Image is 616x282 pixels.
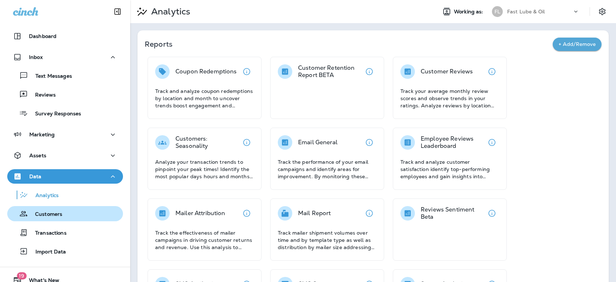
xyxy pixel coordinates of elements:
[507,9,545,14] p: Fast Lube & Oil
[485,206,499,221] button: View details
[175,135,239,150] p: Customers: Seasonality
[28,249,66,256] p: Import Data
[239,64,254,79] button: View details
[7,187,123,202] button: Analytics
[7,106,123,121] button: Survey Responses
[155,229,254,251] p: Track the effectiveness of mailer campaigns in driving customer returns and revenue. Use this ana...
[596,5,609,18] button: Settings
[298,64,362,79] p: Customer Retention Report BETA
[7,206,123,221] button: Customers
[107,4,128,19] button: Collapse Sidebar
[298,210,331,217] p: Mail Report
[28,92,56,99] p: Reviews
[28,73,72,80] p: Text Messages
[7,169,123,184] button: Data
[148,6,190,17] p: Analytics
[7,68,123,83] button: Text Messages
[7,127,123,142] button: Marketing
[7,225,123,240] button: Transactions
[17,272,26,279] span: 19
[29,54,43,60] p: Inbox
[362,135,377,150] button: View details
[485,64,499,79] button: View details
[400,158,499,180] p: Track and analyze customer satisfaction identify top-performing employees and gain insights into ...
[29,33,56,39] p: Dashboard
[239,206,254,221] button: View details
[421,206,485,221] p: Reviews Sentiment Beta
[7,87,123,102] button: Reviews
[421,68,473,75] p: Customer Reviews
[298,139,337,146] p: Email General
[7,148,123,163] button: Assets
[29,174,42,179] p: Data
[454,9,485,15] span: Working as:
[29,153,46,158] p: Assets
[400,87,499,109] p: Track your average monthly review scores and observe trends in your ratings. Analyze reviews by l...
[28,211,62,218] p: Customers
[362,206,377,221] button: View details
[28,230,67,237] p: Transactions
[492,6,503,17] div: FL
[7,29,123,43] button: Dashboard
[485,135,499,150] button: View details
[7,244,123,259] button: Import Data
[28,192,59,199] p: Analytics
[145,39,553,49] p: Reports
[7,50,123,64] button: Inbox
[155,158,254,180] p: Analyze your transaction trends to pinpoint your peak times! Identify the most popular days hours...
[553,38,602,51] button: + Add/Remove
[278,229,377,251] p: Track mailer shipment volumes over time and by template type as well as distribution by mailer si...
[28,111,81,117] p: Survey Responses
[278,158,377,180] p: Track the performance of your email campaigns and identify areas for improvement. By monitoring t...
[175,68,237,75] p: Coupon Redemptions
[362,64,377,79] button: View details
[175,210,225,217] p: Mailer Attribution
[239,135,254,150] button: View details
[29,132,55,137] p: Marketing
[421,135,485,150] p: Employee Reviews Leaderboard
[155,87,254,109] p: Track and analyze coupon redemptions by location and month to uncover trends boost engagement and...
